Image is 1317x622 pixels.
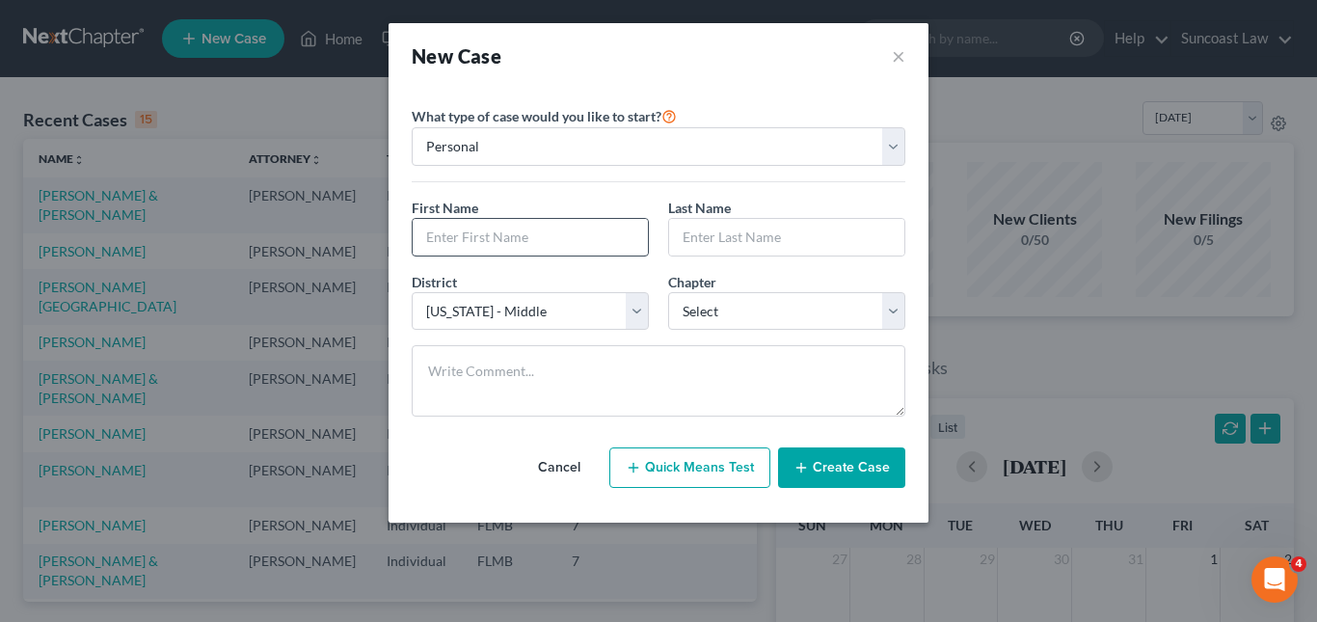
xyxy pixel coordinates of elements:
strong: New Case [412,44,501,68]
span: Last Name [668,200,731,216]
button: × [892,42,905,69]
input: Enter First Name [413,219,648,256]
span: 4 [1291,556,1306,572]
label: What type of case would you like to start? [412,104,677,127]
span: First Name [412,200,478,216]
button: Quick Means Test [609,447,770,488]
button: Cancel [517,448,602,487]
button: Create Case [778,447,905,488]
input: Enter Last Name [669,219,904,256]
iframe: Intercom live chat [1251,556,1298,603]
span: Chapter [668,274,716,290]
span: District [412,274,457,290]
